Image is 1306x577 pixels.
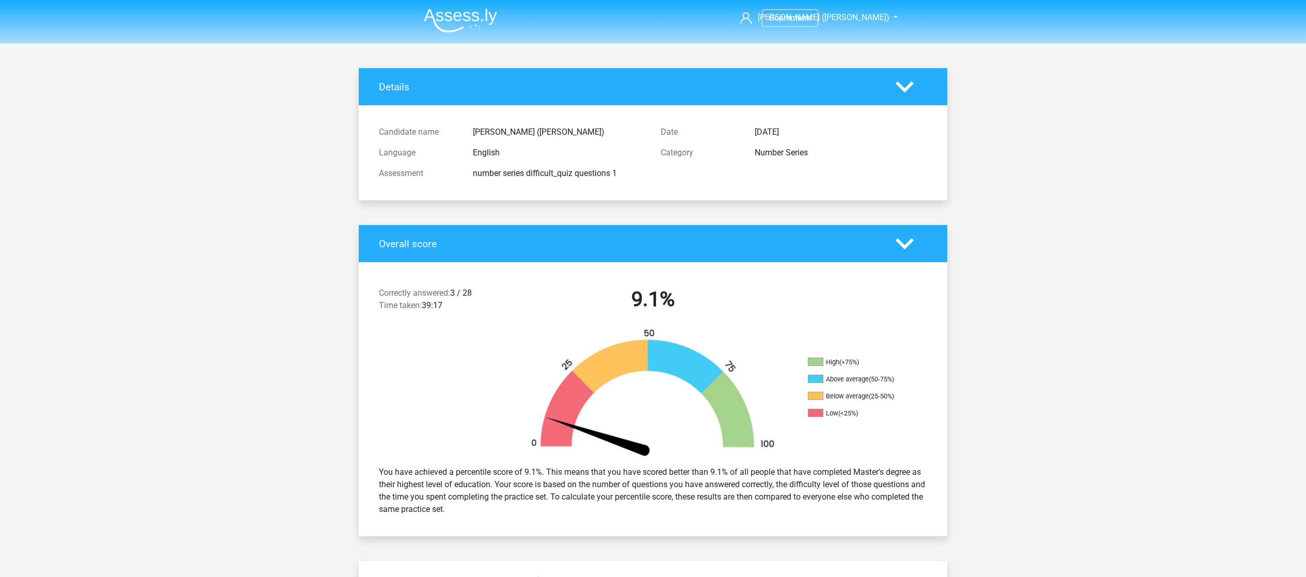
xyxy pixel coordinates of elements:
[371,462,935,520] div: You have achieved a percentile score of 9.1%. This means that you have scored better than 9.1% of...
[869,392,894,400] div: (25-50%)
[762,11,818,25] a: Gopremium
[379,300,422,310] span: Time taken:
[838,409,858,417] div: (<25%)
[424,8,497,33] img: Assessly
[736,11,890,24] a: [PERSON_NAME] ([PERSON_NAME])
[747,147,935,159] div: Number Series
[520,287,786,312] h2: 9.1%
[808,392,911,401] li: Below average
[379,288,450,298] span: Correctly answered:
[769,13,779,23] span: Go
[808,375,911,384] li: Above average
[465,147,653,159] div: English
[758,12,889,22] span: [PERSON_NAME] ([PERSON_NAME])
[839,358,859,366] div: (>75%)
[371,126,465,138] div: Candidate name
[808,358,911,367] li: High
[779,13,811,23] span: premium
[379,81,880,93] h4: Details
[371,167,465,180] div: Assessment
[869,375,894,383] div: (50-75%)
[653,126,747,138] div: Date
[371,147,465,159] div: Language
[465,126,653,138] div: [PERSON_NAME] ([PERSON_NAME])
[747,126,935,138] div: [DATE]
[371,287,512,316] div: 3 / 28 39:17
[653,147,747,159] div: Category
[808,409,911,418] li: Low
[465,167,653,180] div: number series difficult_quiz questions 1
[379,238,880,250] h4: Overall score
[514,328,792,458] img: 9.368dbdf3dc12.png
